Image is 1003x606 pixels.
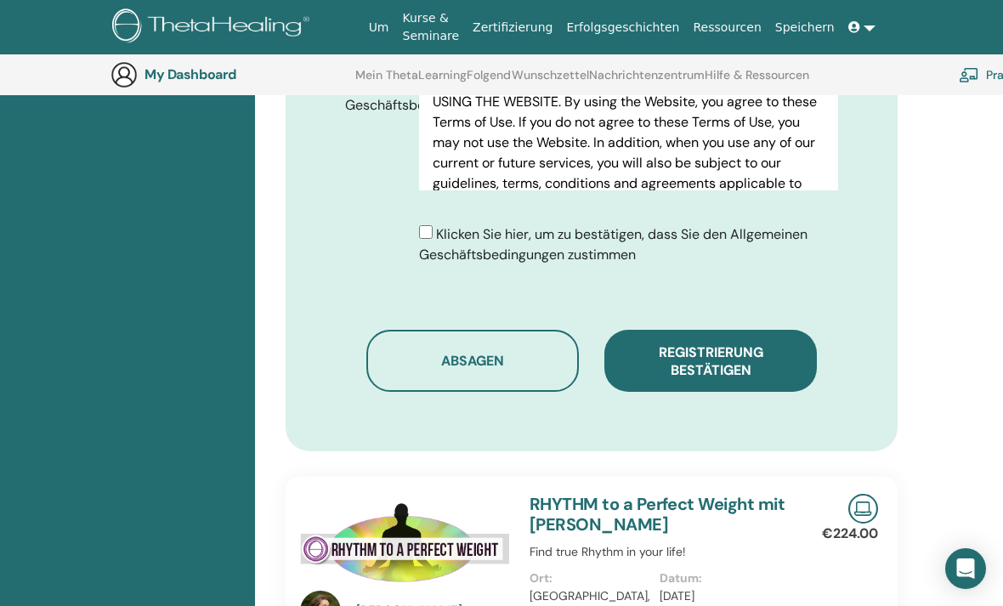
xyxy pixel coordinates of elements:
a: Hilfe & Ressourcen [705,68,809,95]
p: Datum: [660,569,779,587]
h3: My Dashboard [144,66,314,82]
a: Nachrichtenzentrum [589,68,705,95]
p: [DATE] [660,587,779,605]
span: Klicken Sie hier, um zu bestätigen, dass Sie den Allgemeinen Geschäftsbedingungen zustimmen [419,225,807,263]
img: RHYTHM to a Perfect Weight [300,494,509,596]
span: Absagen [441,352,504,370]
p: PLEASE READ THESE TERMS OF USE CAREFULLY BEFORE USING THE WEBSITE. By using the Website, you agre... [433,71,824,255]
a: Folgend [467,68,511,95]
img: generic-user-icon.jpg [110,61,138,88]
button: Absagen [366,330,579,392]
img: chalkboard-teacher.svg [959,67,979,82]
img: logo.png [112,8,315,47]
a: Speichern [768,12,841,43]
a: Ressourcen [686,12,768,43]
a: RHYTHM to a Perfect Weight mit [PERSON_NAME] [530,493,785,535]
p: Find true Rhythm in your life! [530,543,790,561]
a: Zertifizierung [466,12,559,43]
a: Wunschzettel [512,68,589,95]
a: Um [362,12,396,43]
button: Registrierung bestätigen [604,330,817,392]
label: Geschäftsbedingungen [332,89,419,122]
p: Ort: [530,569,649,587]
span: Registrierung bestätigen [659,343,763,379]
img: Live Online Seminar [848,494,878,524]
a: Erfolgsgeschichten [559,12,686,43]
a: Mein ThetaLearning [355,68,467,95]
p: €224.00 [822,524,878,544]
div: Open Intercom Messenger [945,548,986,589]
a: Kurse & Seminare [396,3,467,52]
